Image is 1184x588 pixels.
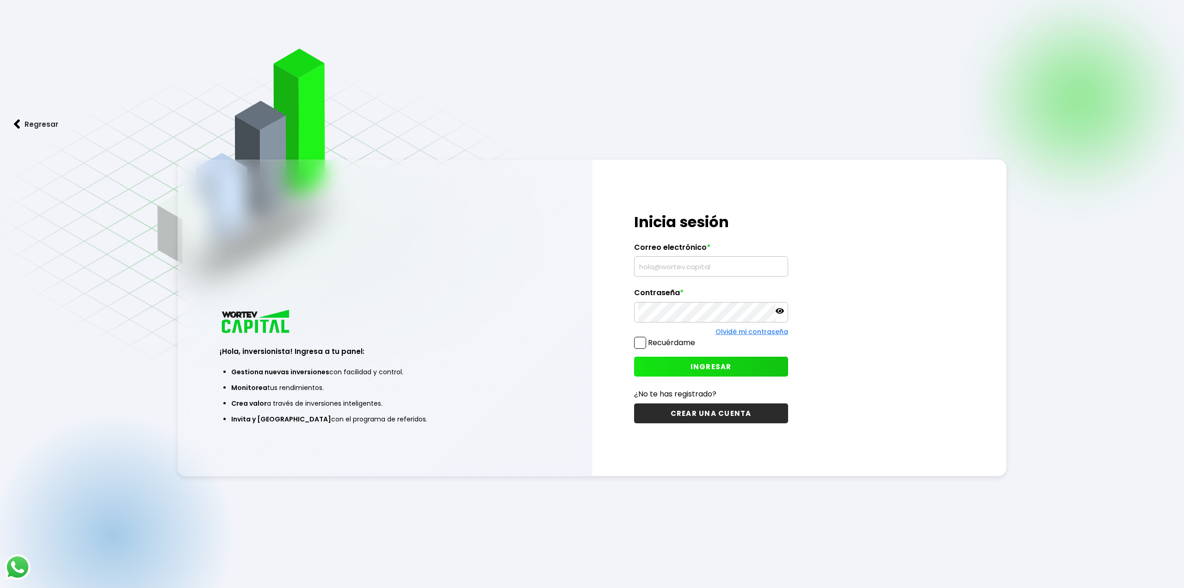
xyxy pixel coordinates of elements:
[648,337,695,348] label: Recuérdame
[231,396,539,411] li: a través de inversiones inteligentes.
[5,554,31,580] img: logos_whatsapp-icon.242b2217.svg
[634,388,788,423] a: ¿No te has registrado?CREAR UNA CUENTA
[638,257,784,276] input: hola@wortev.capital
[634,403,788,423] button: CREAR UNA CUENTA
[220,346,551,357] h3: ¡Hola, inversionista! Ingresa a tu panel:
[715,327,788,336] a: Olvidé mi contraseña
[691,362,732,371] span: INGRESAR
[231,380,539,396] li: tus rendimientos.
[14,119,20,129] img: flecha izquierda
[231,383,267,392] span: Monitorea
[231,364,539,380] li: con facilidad y control.
[634,288,788,302] label: Contraseña
[231,411,539,427] li: con el programa de referidos.
[220,309,293,336] img: logo_wortev_capital
[231,415,331,424] span: Invita y [GEOGRAPHIC_DATA]
[634,388,788,400] p: ¿No te has registrado?
[231,367,329,377] span: Gestiona nuevas inversiones
[634,211,788,233] h1: Inicia sesión
[231,399,267,408] span: Crea valor
[634,357,788,377] button: INGRESAR
[634,243,788,257] label: Correo electrónico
